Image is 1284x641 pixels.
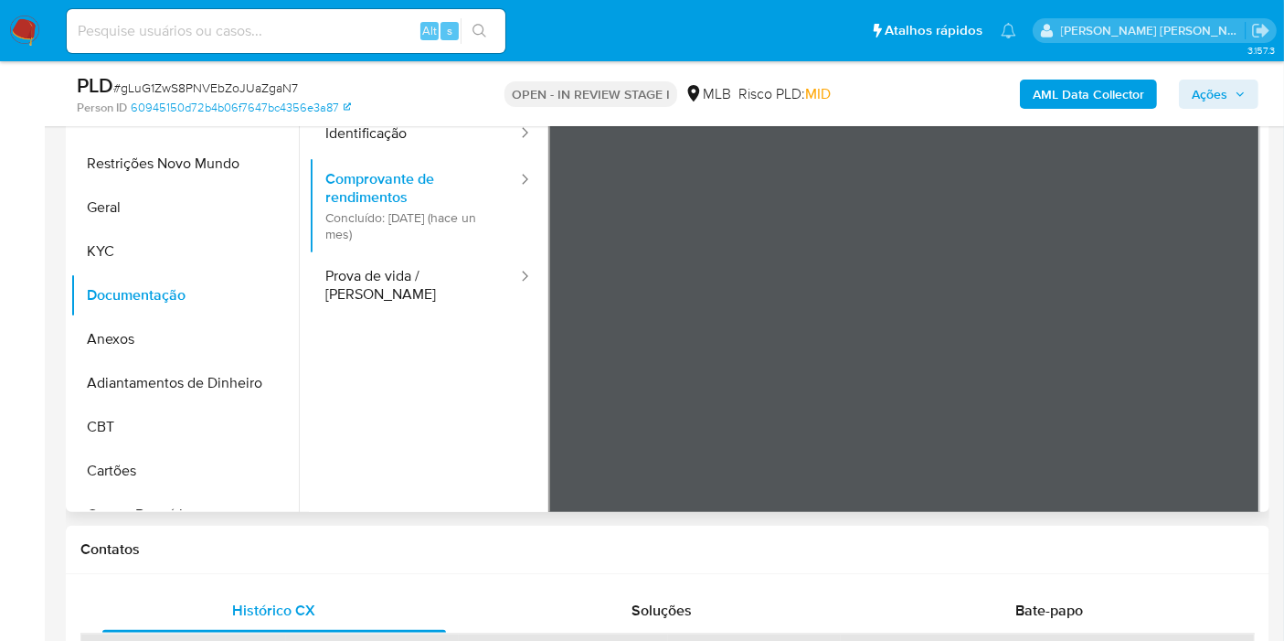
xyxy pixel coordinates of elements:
[461,18,498,44] button: search-icon
[70,361,299,405] button: Adiantamentos de Dinheiro
[70,405,299,449] button: CBT
[504,81,677,107] p: OPEN - IN REVIEW STAGE I
[1015,600,1083,621] span: Bate-papo
[1020,80,1157,109] button: AML Data Collector
[447,22,452,39] span: s
[77,100,127,116] b: Person ID
[684,84,731,104] div: MLB
[70,230,299,273] button: KYC
[70,273,299,317] button: Documentação
[1192,80,1227,109] span: Ações
[113,79,298,97] span: # gLuG1ZwS8PNVEbZoJUaZgaN7
[1033,80,1144,109] b: AML Data Collector
[131,100,351,116] a: 60945150d72b4b06f7647bc4356e3a87
[70,186,299,230] button: Geral
[70,317,299,361] button: Anexos
[885,21,982,40] span: Atalhos rápidos
[631,600,692,621] span: Soluções
[70,493,299,537] button: Contas Bancárias
[805,83,831,104] span: MID
[1061,22,1246,39] p: danilo.toledo@mercadolivre.com
[77,70,113,100] b: PLD
[1001,23,1016,38] a: Notificações
[70,449,299,493] button: Cartões
[738,84,831,104] span: Risco PLD:
[80,540,1255,559] h1: Contatos
[1247,43,1275,58] span: 3.157.3
[70,142,299,186] button: Restrições Novo Mundo
[67,19,505,43] input: Pesquise usuários ou casos...
[233,600,316,621] span: Histórico CX
[1179,80,1258,109] button: Ações
[1251,21,1270,40] a: Sair
[422,22,437,39] span: Alt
